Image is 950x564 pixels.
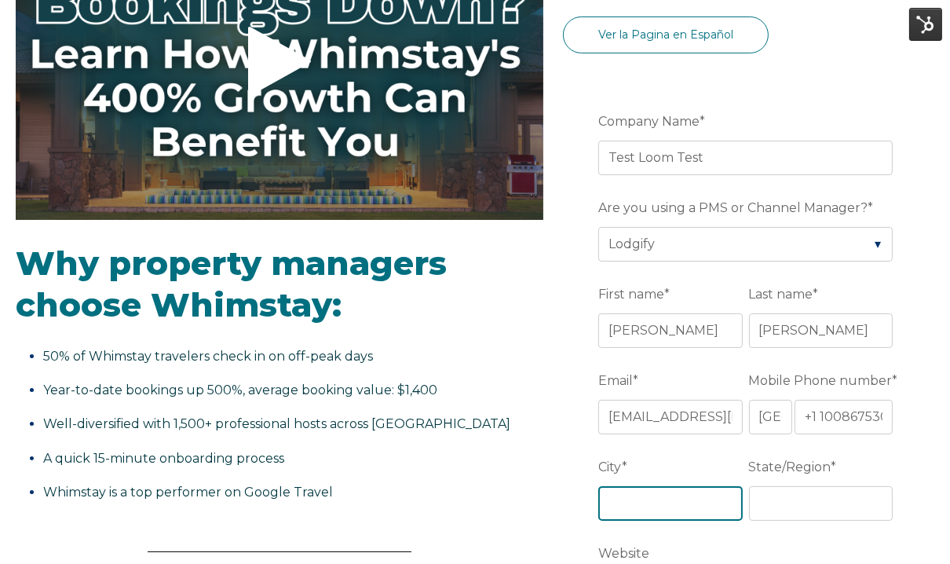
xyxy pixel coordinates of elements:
[43,349,373,364] span: 50% of Whimstay travelers check in on off-peak days
[749,368,893,393] span: Mobile Phone number
[43,485,333,500] span: Whimstay is a top performer on Google Travel
[598,368,633,393] span: Email
[909,8,942,41] img: HubSpot Tools Menu Toggle
[43,383,437,397] span: Year-to-date bookings up 500%, average booking value: $1,400
[598,455,622,479] span: City
[749,282,813,306] span: Last name
[43,451,284,466] span: A quick 15-minute onboarding process
[598,196,868,220] span: Are you using a PMS or Channel Manager?
[563,16,769,53] a: Ver la Pagina en Español
[598,282,664,306] span: First name
[16,243,447,325] span: Why property managers choose Whimstay:
[749,455,831,479] span: State/Region
[43,416,510,431] span: Well-diversified with 1,500+ professional hosts across [GEOGRAPHIC_DATA]
[598,109,700,134] span: Company Name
